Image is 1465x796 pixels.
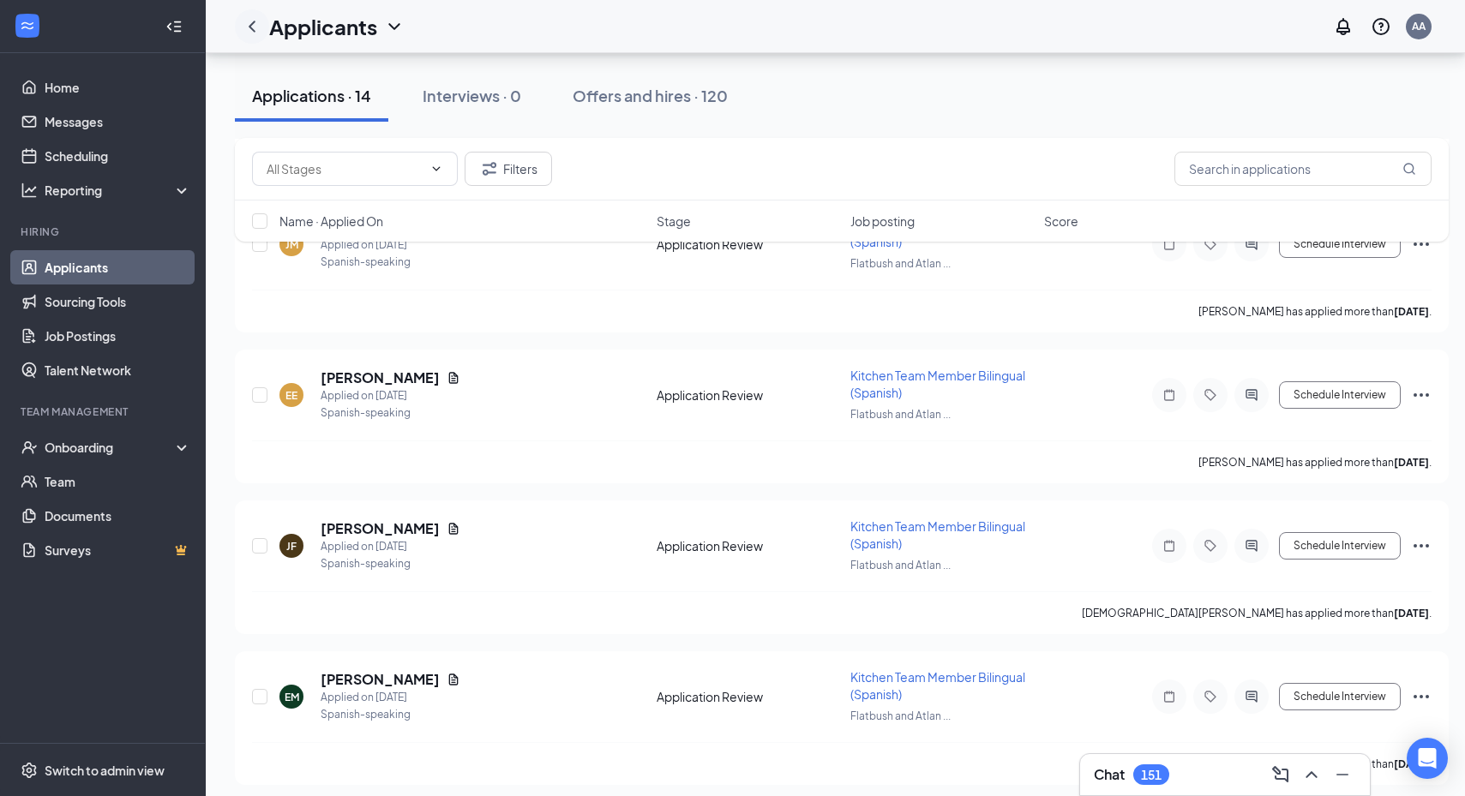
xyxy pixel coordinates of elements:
[850,709,951,722] span: Flatbush and Atlan ...
[850,212,915,230] span: Job posting
[1301,764,1322,785] svg: ChevronUp
[45,533,191,567] a: SurveysCrown
[1198,455,1432,470] p: [PERSON_NAME] has applied more than .
[21,404,188,419] div: Team Management
[1141,768,1162,782] div: 151
[1279,532,1401,560] button: Schedule Interview
[21,224,188,239] div: Hiring
[252,85,371,106] div: Applications · 14
[850,257,951,270] span: Flatbush and Atlan ...
[1241,690,1262,703] svg: ActiveChat
[45,70,191,105] a: Home
[1407,738,1448,779] div: Open Intercom Messenger
[45,182,192,199] div: Reporting
[1241,539,1262,553] svg: ActiveChat
[285,388,297,403] div: EE
[1412,19,1426,33] div: AA
[321,404,460,422] div: Spanish-speaking
[321,555,460,572] div: Spanish-speaking
[850,669,1025,702] span: Kitchen Team Member Bilingual (Spanish)
[1200,690,1221,703] svg: Tag
[267,159,423,178] input: All Stages
[384,16,405,37] svg: ChevronDown
[1200,539,1221,553] svg: Tag
[1279,381,1401,409] button: Schedule Interview
[1332,764,1353,785] svg: Minimize
[465,152,552,186] button: Filter Filters
[429,162,443,176] svg: ChevronDown
[321,368,440,387] h5: [PERSON_NAME]
[1200,388,1221,402] svg: Tag
[423,85,521,106] div: Interviews · 0
[21,439,38,456] svg: UserCheck
[45,250,191,284] a: Applicants
[21,182,38,199] svg: Analysis
[1394,456,1429,469] b: [DATE]
[1411,536,1432,556] svg: Ellipses
[1329,761,1356,788] button: Minimize
[321,670,440,689] h5: [PERSON_NAME]
[45,353,191,387] a: Talent Network
[242,16,262,37] svg: ChevronLeft
[1094,765,1125,784] h3: Chat
[321,706,460,723] div: Spanish-speaking
[1371,16,1391,37] svg: QuestionInfo
[1333,16,1354,37] svg: Notifications
[850,408,951,421] span: Flatbush and Atlan ...
[321,254,460,271] div: Spanish-speaking
[165,18,183,35] svg: Collapse
[1044,212,1078,230] span: Score
[321,689,460,706] div: Applied on [DATE]
[45,499,191,533] a: Documents
[1394,757,1429,770] b: [DATE]
[1270,764,1291,785] svg: ComposeMessage
[1159,388,1180,402] svg: Note
[1279,683,1401,710] button: Schedule Interview
[447,371,460,385] svg: Document
[1298,761,1325,788] button: ChevronUp
[1411,385,1432,405] svg: Ellipses
[1411,686,1432,707] svg: Ellipses
[21,762,38,779] svg: Settings
[45,464,191,499] a: Team
[1394,607,1429,619] b: [DATE]
[850,518,1025,551] span: Kitchen Team Member Bilingual (Spanish)
[279,212,383,230] span: Name · Applied On
[1267,761,1294,788] button: ComposeMessage
[1174,152,1432,186] input: Search in applications
[45,284,191,319] a: Sourcing Tools
[45,105,191,139] a: Messages
[657,537,840,554] div: Application Review
[1394,305,1429,318] b: [DATE]
[1082,606,1432,620] p: [DEMOGRAPHIC_DATA][PERSON_NAME] has applied more than .
[657,386,840,404] div: Application Review
[269,12,377,41] h1: Applicants
[479,159,500,179] svg: Filter
[286,539,297,554] div: JF
[573,85,728,106] div: Offers and hires · 120
[657,212,691,230] span: Stage
[321,538,460,555] div: Applied on [DATE]
[850,368,1025,400] span: Kitchen Team Member Bilingual (Spanish)
[1159,690,1180,703] svg: Note
[45,319,191,353] a: Job Postings
[321,387,460,404] div: Applied on [DATE]
[657,688,840,705] div: Application Review
[45,439,177,456] div: Onboarding
[285,690,299,704] div: EM
[850,559,951,572] span: Flatbush and Atlan ...
[45,139,191,173] a: Scheduling
[1241,388,1262,402] svg: ActiveChat
[19,17,36,34] svg: WorkstreamLogo
[321,519,440,538] h5: [PERSON_NAME]
[1198,304,1432,319] p: [PERSON_NAME] has applied more than .
[1159,539,1180,553] svg: Note
[447,522,460,536] svg: Document
[1402,162,1416,176] svg: MagnifyingGlass
[447,673,460,686] svg: Document
[45,762,165,779] div: Switch to admin view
